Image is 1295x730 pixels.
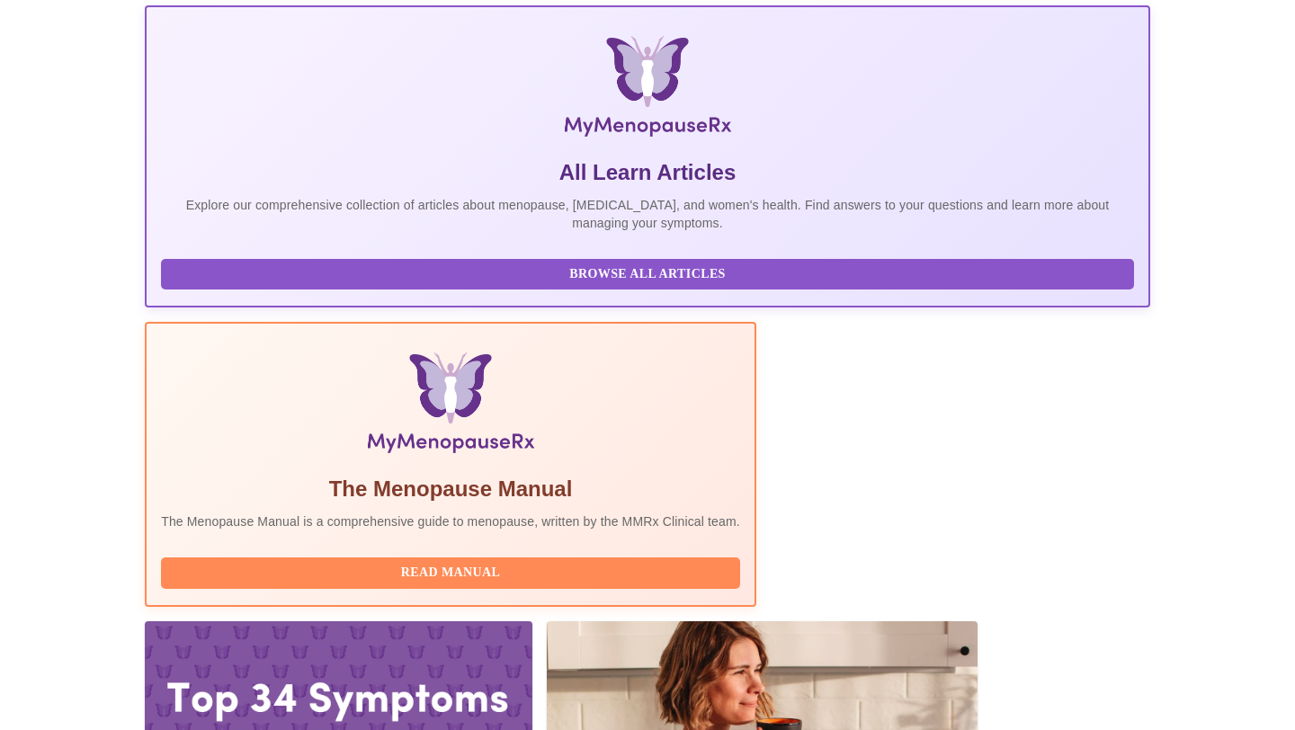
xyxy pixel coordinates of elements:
[161,564,745,579] a: Read Manual
[161,196,1134,232] p: Explore our comprehensive collection of articles about menopause, [MEDICAL_DATA], and women's hea...
[161,259,1134,290] button: Browse All Articles
[253,352,647,460] img: Menopause Manual
[161,158,1134,187] h5: All Learn Articles
[161,265,1139,280] a: Browse All Articles
[161,512,740,530] p: The Menopause Manual is a comprehensive guide to menopause, written by the MMRx Clinical team.
[161,475,740,503] h5: The Menopause Manual
[161,557,740,589] button: Read Manual
[179,263,1116,286] span: Browse All Articles
[179,562,722,584] span: Read Manual
[312,36,983,144] img: MyMenopauseRx Logo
